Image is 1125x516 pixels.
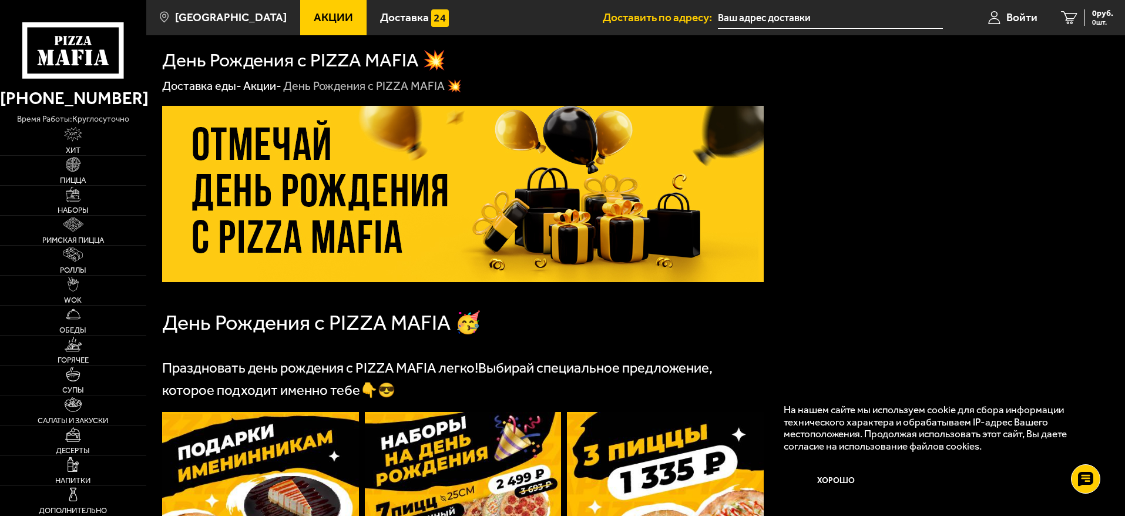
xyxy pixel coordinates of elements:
p: На нашем сайте мы используем cookie для сбора информации технического характера и обрабатываем IP... [784,404,1091,453]
h1: День Рождения с PIZZA MAFIA 💥 [162,51,446,70]
span: Горячее [58,356,89,364]
span: Салаты и закуски [38,417,108,424]
span: Хит [66,146,80,154]
span: Доставка [380,12,429,23]
span: Акции [314,12,353,23]
span: Наборы [58,206,89,214]
span: Обеды [59,326,86,334]
span: Выбирай специальное предложение, которое подходит именно тебе👇😎 [162,360,713,398]
span: Праздновать день рождения с PIZZA MAFIA легко! [162,360,478,376]
span: 0 шт. [1092,19,1113,26]
input: Ваш адрес доставки [718,7,943,29]
span: Пицца [60,176,86,184]
span: Роллы [60,266,86,274]
span: Доставить по адресу: [603,12,718,23]
span: Римская пицца [42,236,104,244]
a: Акции- [243,79,281,93]
span: Супы [62,386,84,394]
span: Десерты [56,447,90,454]
span: Напитки [55,477,90,484]
span: WOK [64,296,82,304]
button: Хорошо [784,464,889,499]
span: День Рождения с PIZZA MAFIA 🥳 [162,310,481,335]
img: 15daf4d41897b9f0e9f617042186c801.svg [431,9,449,27]
a: Доставка еды- [162,79,241,93]
span: Дополнительно [39,507,107,514]
span: Войти [1006,12,1037,23]
img: 1024x1024 [162,106,764,282]
div: День Рождения с PIZZA MAFIA 💥 [283,79,462,94]
span: [GEOGRAPHIC_DATA] [175,12,287,23]
span: 0 руб. [1092,9,1113,18]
